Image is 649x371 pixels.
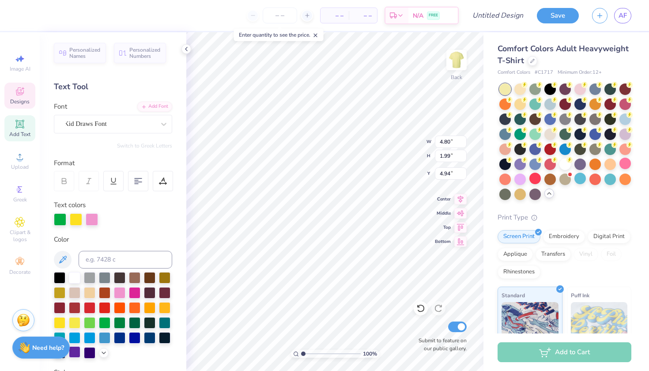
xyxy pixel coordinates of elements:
[9,269,30,276] span: Decorate
[543,230,585,243] div: Embroidery
[537,8,579,23] button: Save
[11,163,29,170] span: Upload
[536,248,571,261] div: Transfers
[413,11,423,20] span: N/A
[54,81,172,93] div: Text Tool
[498,265,540,279] div: Rhinestones
[451,73,462,81] div: Back
[601,248,622,261] div: Foil
[414,337,467,352] label: Submit to feature on our public gallery.
[363,350,377,358] span: 100 %
[129,47,161,59] span: Personalized Numbers
[10,65,30,72] span: Image AI
[558,69,602,76] span: Minimum Order: 12 +
[465,7,530,24] input: Untitled Design
[9,131,30,138] span: Add Text
[574,248,598,261] div: Vinyl
[502,291,525,300] span: Standard
[435,196,451,202] span: Center
[69,47,101,59] span: Personalized Names
[429,12,438,19] span: FREE
[13,196,27,203] span: Greek
[498,248,533,261] div: Applique
[32,344,64,352] strong: Need help?
[571,302,628,346] img: Puff Ink
[354,11,372,20] span: – –
[435,238,451,245] span: Bottom
[4,229,35,243] span: Clipart & logos
[234,29,324,41] div: Enter quantity to see the price.
[448,51,465,69] img: Back
[498,230,540,243] div: Screen Print
[263,8,297,23] input: – –
[10,98,30,105] span: Designs
[54,158,173,168] div: Format
[614,8,631,23] a: AF
[137,102,172,112] div: Add Font
[535,69,553,76] span: # C1717
[117,142,172,149] button: Switch to Greek Letters
[571,291,589,300] span: Puff Ink
[54,102,67,112] label: Font
[54,235,172,245] div: Color
[498,69,530,76] span: Comfort Colors
[498,212,631,223] div: Print Type
[79,251,172,269] input: e.g. 7428 c
[502,302,558,346] img: Standard
[435,224,451,231] span: Top
[619,11,627,21] span: AF
[435,210,451,216] span: Middle
[326,11,343,20] span: – –
[54,200,86,210] label: Text colors
[498,43,629,66] span: Comfort Colors Adult Heavyweight T-Shirt
[588,230,630,243] div: Digital Print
